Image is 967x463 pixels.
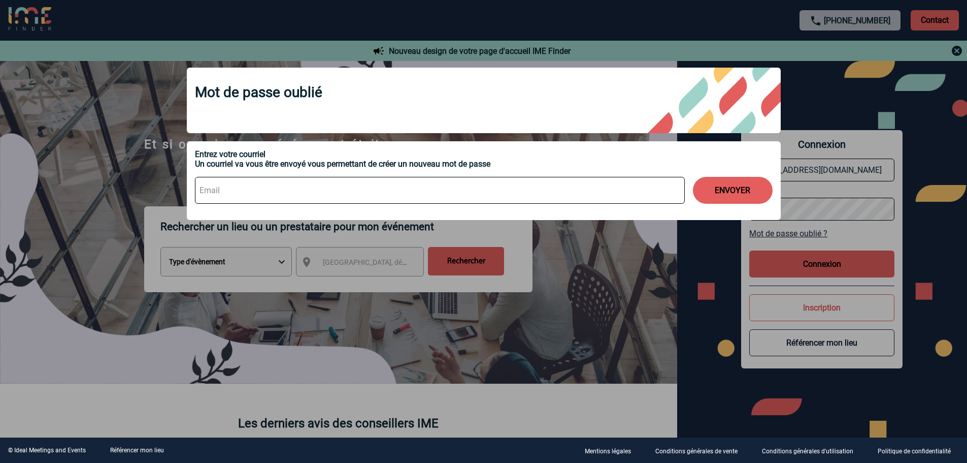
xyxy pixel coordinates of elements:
p: Conditions générales de vente [655,448,738,455]
div: Entrez votre courriel Un courriel va vous être envoyé vous permettant de créer un nouveau mot de ... [195,149,773,169]
div: Mot de passe oublié [187,68,781,133]
div: © Ideal Meetings and Events [8,447,86,454]
a: Politique de confidentialité [870,446,967,455]
input: Email [195,177,685,204]
p: Politique de confidentialité [878,448,951,455]
p: Mentions légales [585,448,631,455]
p: Conditions générales d'utilisation [762,448,853,455]
button: ENVOYER [693,177,773,204]
a: Référencer mon lieu [110,447,164,454]
a: Conditions générales de vente [647,446,754,455]
a: Mentions légales [577,446,647,455]
a: Conditions générales d'utilisation [754,446,870,455]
